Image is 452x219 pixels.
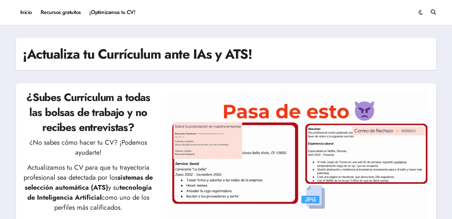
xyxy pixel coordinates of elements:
a: Inicio [16,3,36,21]
h1: ¡Actualiza tu Currículum ante IAs y ATS! [23,45,252,63]
p: Actualizamos tu CV para que tu trayectoria profesional sea detectada por los y su como uno de los... [23,163,154,213]
a: Recursos gratuitos [36,3,85,21]
strong: sistemas de selección automática (ATS) [25,173,153,192]
p: ¿No sabes cómo hacer tu CV? ¡Podemos ayudarte! [23,138,154,158]
a: ¡Optimizamos tu CV! [85,3,139,21]
strong: tecnología de Inteligencia Artificial [27,183,152,202]
h2: ¿Subes Currículum a todas las bolsas de trabajo y no recibes entrevistas? [23,90,154,135]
